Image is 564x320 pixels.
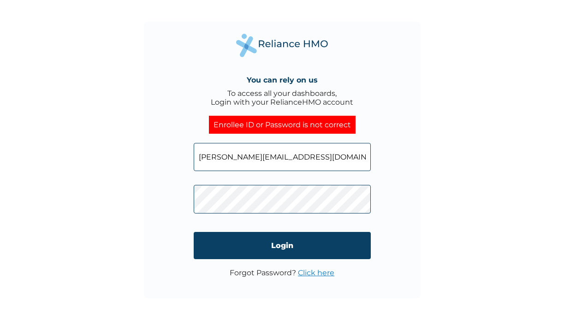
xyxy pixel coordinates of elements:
[236,34,328,57] img: Reliance Health's Logo
[247,76,318,84] h4: You can rely on us
[298,268,334,277] a: Click here
[211,89,353,107] div: To access all your dashboards, Login with your RelianceHMO account
[194,143,371,171] input: Email address or HMO ID
[209,116,356,134] div: Enrollee ID or Password is not correct
[230,268,334,277] p: Forgot Password?
[194,232,371,259] input: Login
